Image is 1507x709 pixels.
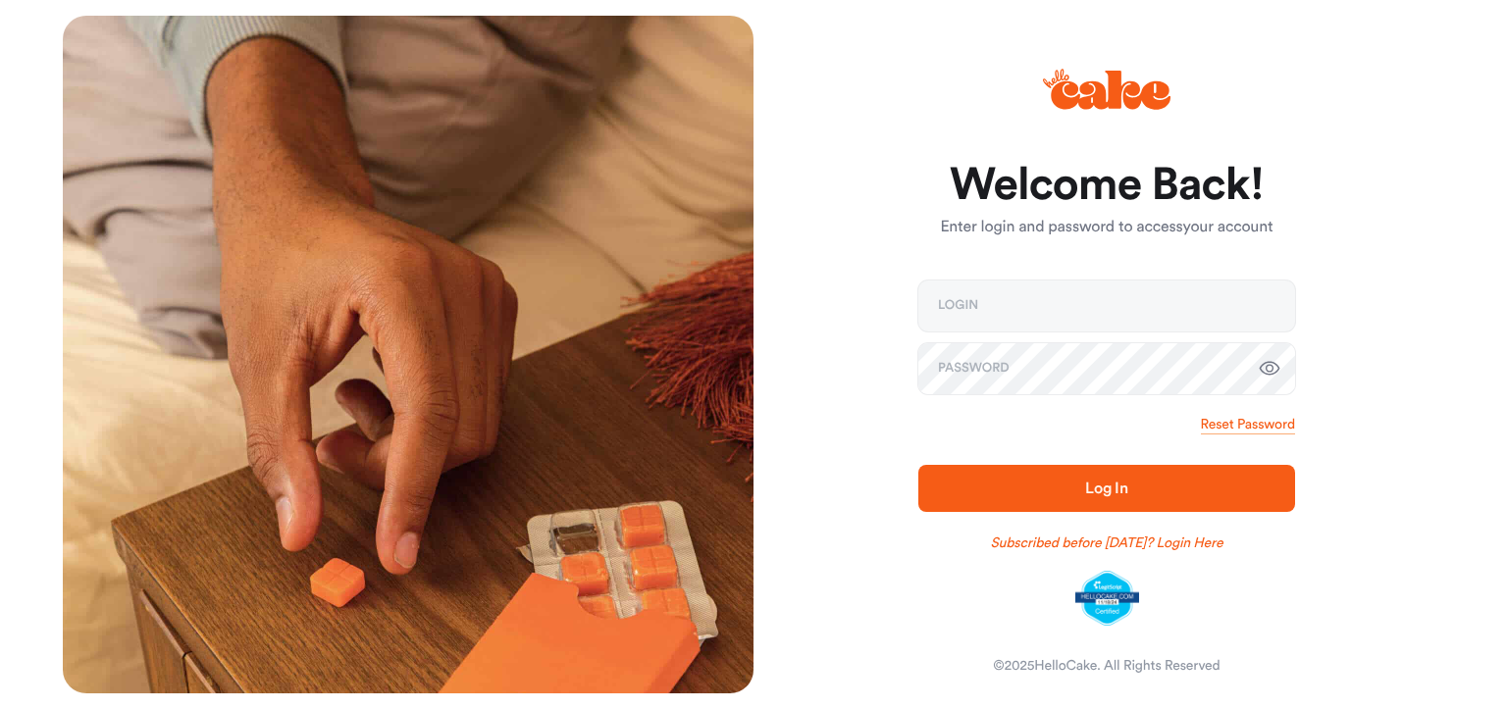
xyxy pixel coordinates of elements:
span: Log In [1085,481,1128,496]
h1: Welcome Back! [918,162,1295,209]
img: legit-script-certified.png [1075,571,1139,626]
a: Subscribed before [DATE]? Login Here [991,533,1223,553]
a: Reset Password [1201,415,1295,434]
p: Enter login and password to access your account [918,216,1295,239]
button: Log In [918,465,1295,512]
div: © 2025 HelloCake. All Rights Reserved [993,656,1220,676]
